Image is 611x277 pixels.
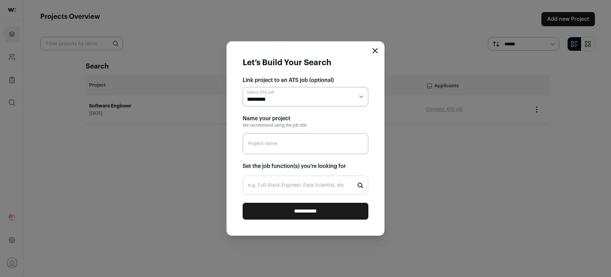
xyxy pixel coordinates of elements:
[372,48,378,53] button: Close modal
[243,76,368,84] h2: Link project to an ATS job (optional)
[243,114,368,123] h2: Name your project
[243,123,307,127] span: We recommend using the job title
[243,57,331,68] h1: Let’s Build Your Search
[243,176,368,195] input: Start typing...
[243,133,368,154] input: Project name
[243,162,368,170] h2: Set the job function(s) you’re looking for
